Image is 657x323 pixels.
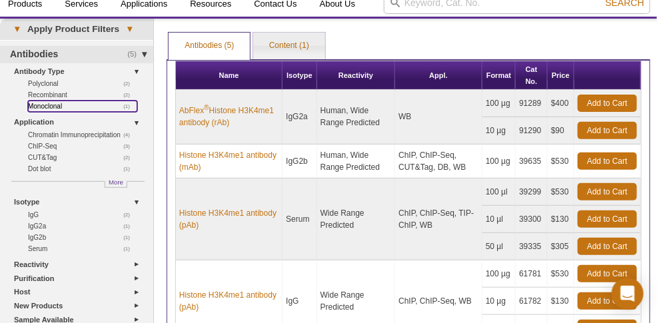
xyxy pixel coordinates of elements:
a: (4)Chromatin Immunoprecipitation [28,129,137,141]
td: $130 [548,206,574,233]
td: 100 µg [482,145,516,178]
td: IgG2a [283,90,317,145]
th: Reactivity [317,61,396,90]
th: Price [548,61,574,90]
sup: ® [204,104,209,111]
a: Content (1) [253,33,325,59]
div: Open Intercom Messenger [612,278,644,310]
td: 39300 [516,206,548,233]
a: (1)Dot blot [28,163,137,174]
a: Host [14,285,145,299]
a: Histone H3K4me1 antibody (pAb) [179,289,279,313]
span: (1) [123,232,137,243]
th: Name [176,61,283,90]
a: Add to Cart [578,292,637,310]
span: (1) [123,101,137,112]
span: (1) [123,243,137,254]
a: (3)ChIP-Seq [28,141,137,152]
td: Human, Wide Range Predicted [317,145,396,178]
a: AbFlex®Histone H3K4me1 antibody (rAb) [179,105,279,129]
td: 100 µl [482,178,516,206]
td: $130 [548,288,574,315]
span: (3) [123,141,137,152]
a: More [105,181,127,188]
a: Add to Cart [578,265,637,282]
span: (1) [123,163,137,174]
td: ChIP, ChIP-Seq, CUT&Tag, DB, WB [395,145,482,178]
a: Application [14,115,145,129]
a: (1)IgG2b [28,232,137,243]
a: Reactivity [14,258,145,272]
td: $530 [548,260,574,288]
span: ▾ [119,23,140,35]
td: WB [395,90,482,145]
td: 50 µl [482,233,516,260]
a: (1)Serum [28,243,137,254]
a: New Products [14,299,145,313]
a: Isotype [14,195,145,209]
a: Add to Cart [578,210,637,228]
td: IgG2b [283,145,317,178]
td: 10 µg [482,288,516,315]
a: (1)Monoclonal [28,101,137,112]
td: 39635 [516,145,548,178]
td: Human, Wide Range Predicted [317,90,396,145]
a: Add to Cart [578,153,637,170]
a: Antibody Type [14,65,145,79]
td: 39335 [516,233,548,260]
span: ▾ [7,23,27,35]
a: (1)IgG2a [28,220,137,232]
span: (5) [127,46,144,63]
td: $400 [548,90,574,117]
td: 10 µl [482,206,516,233]
td: 91289 [516,90,548,117]
span: (2) [123,78,137,89]
span: (4) [123,129,137,141]
td: 100 µg [482,260,516,288]
td: ChIP, ChIP-Seq, TIP-ChIP, WB [395,178,482,260]
a: Histone H3K4me1 antibody (mAb) [179,149,279,173]
a: (2)IgG [28,209,137,220]
td: 10 µg [482,117,516,145]
a: Antibodies (5) [169,33,250,59]
a: Histone H3K4me1 antibody (pAb) [179,207,279,231]
th: Cat No. [516,61,548,90]
a: (2)Recombinant [28,89,137,101]
td: $530 [548,178,574,206]
td: 91290 [516,117,548,145]
td: 39299 [516,178,548,206]
td: Serum [283,178,317,260]
td: 61782 [516,288,548,315]
span: (1) [123,220,137,232]
td: 61781 [516,260,548,288]
td: Wide Range Predicted [317,178,396,260]
th: Format [482,61,516,90]
a: (2)Polyclonal [28,78,137,89]
th: Appl. [395,61,482,90]
td: 100 µg [482,90,516,117]
span: More [109,176,123,188]
td: $90 [548,117,574,145]
a: Add to Cart [578,183,637,200]
a: Purification [14,272,145,286]
span: (2) [123,152,137,163]
td: $530 [548,145,574,178]
a: Add to Cart [578,238,637,255]
td: $305 [548,233,574,260]
a: Add to Cart [578,122,637,139]
th: Isotype [283,61,317,90]
a: (2)CUT&Tag [28,152,137,163]
a: Add to Cart [578,95,637,112]
span: (2) [123,209,137,220]
span: (2) [123,89,137,101]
